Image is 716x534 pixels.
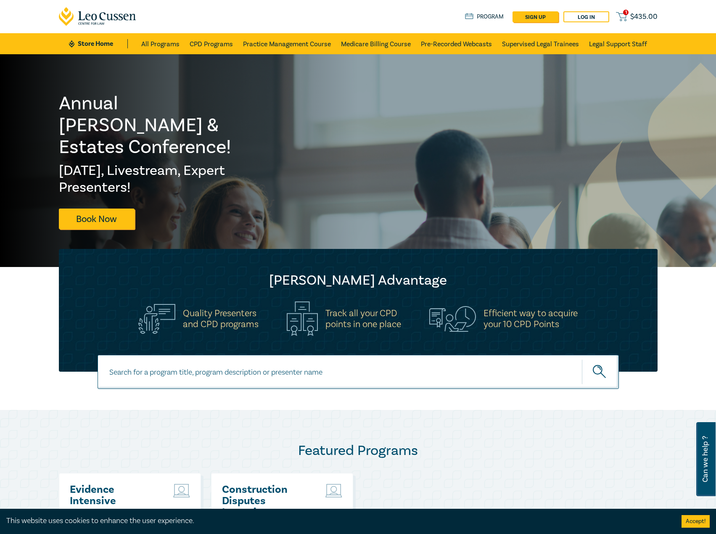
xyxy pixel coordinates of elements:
[421,33,492,54] a: Pre-Recorded Webcasts
[325,308,401,330] h5: Track all your CPD points in one place
[630,12,658,21] span: $ 435.00
[141,33,180,54] a: All Programs
[183,308,259,330] h5: Quality Presenters and CPD programs
[483,308,578,330] h5: Efficient way to acquire your 10 CPD Points
[59,442,658,459] h2: Featured Programs
[59,209,135,229] a: Book Now
[325,484,342,497] img: Live Stream
[222,484,312,518] a: Construction Disputes Intensive
[513,11,558,22] a: sign up
[138,304,175,334] img: Quality Presenters<br>and CPD programs
[701,427,709,491] span: Can we help ?
[682,515,710,528] button: Accept cookies
[59,93,247,158] h1: Annual [PERSON_NAME] & Estates Conference!
[287,301,318,336] img: Track all your CPD<br>points in one place
[465,12,504,21] a: Program
[70,484,160,507] a: Evidence Intensive
[6,515,669,526] div: This website uses cookies to enhance the user experience.
[243,33,331,54] a: Practice Management Course
[589,33,647,54] a: Legal Support Staff
[69,39,127,48] a: Store Home
[70,507,160,518] p: ( August 2025 )
[98,355,619,389] input: Search for a program title, program description or presenter name
[623,10,629,15] span: 1
[190,33,233,54] a: CPD Programs
[76,272,641,289] h2: [PERSON_NAME] Advantage
[502,33,579,54] a: Supervised Legal Trainees
[341,33,411,54] a: Medicare Billing Course
[429,306,476,331] img: Efficient way to acquire<br>your 10 CPD Points
[59,162,247,196] h2: [DATE], Livestream, Expert Presenters!
[563,11,609,22] a: Log in
[173,484,190,497] img: Live Stream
